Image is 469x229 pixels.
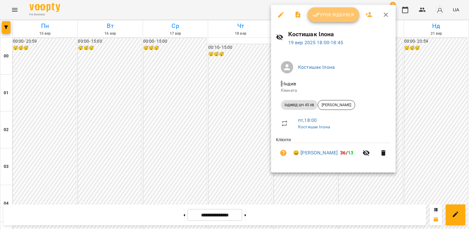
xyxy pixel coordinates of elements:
[308,7,359,22] button: Урок відбувся
[293,149,338,157] a: 😀 [PERSON_NAME]
[288,29,391,39] h6: Костишак Ілона
[312,11,354,18] span: Урок відбувся
[288,40,343,45] a: 19 вер 2025 18:00-18:45
[276,137,391,165] ul: Клієнти
[340,150,353,156] b: /
[281,81,297,87] span: - Індив
[281,102,318,108] span: індивід шч 45 хв
[318,102,355,108] span: [PERSON_NAME]
[298,64,335,70] a: Костишак Ілона
[298,124,330,129] a: Костишак Ілона
[340,150,346,156] span: 36
[318,100,355,110] div: [PERSON_NAME]
[298,117,317,123] a: пт , 18:00
[276,146,291,160] button: Візит ще не сплачено. Додати оплату?
[281,87,386,94] p: Кімната
[348,150,353,156] span: 13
